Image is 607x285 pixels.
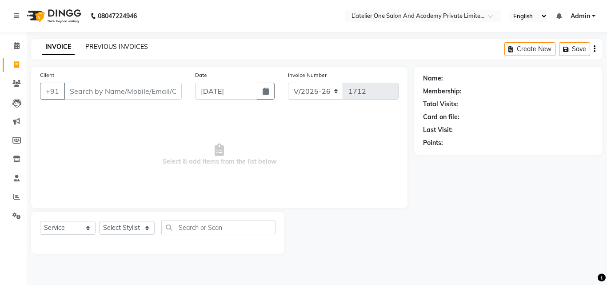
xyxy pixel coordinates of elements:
div: Name: [423,74,443,83]
button: +91 [40,83,65,100]
button: Create New [504,42,555,56]
input: Search or Scan [161,221,276,234]
label: Client [40,71,54,79]
span: Admin [571,12,590,21]
div: Membership: [423,87,462,96]
div: Last Visit: [423,125,453,135]
label: Date [195,71,207,79]
div: Total Visits: [423,100,458,109]
span: Select & add items from the list below [40,110,399,199]
b: 08047224946 [98,4,137,28]
div: Points: [423,138,443,148]
a: INVOICE [42,39,75,55]
button: Save [559,42,590,56]
input: Search by Name/Mobile/Email/Code [64,83,182,100]
div: Card on file: [423,112,459,122]
a: PREVIOUS INVOICES [85,43,148,51]
img: logo [23,4,84,28]
label: Invoice Number [288,71,327,79]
